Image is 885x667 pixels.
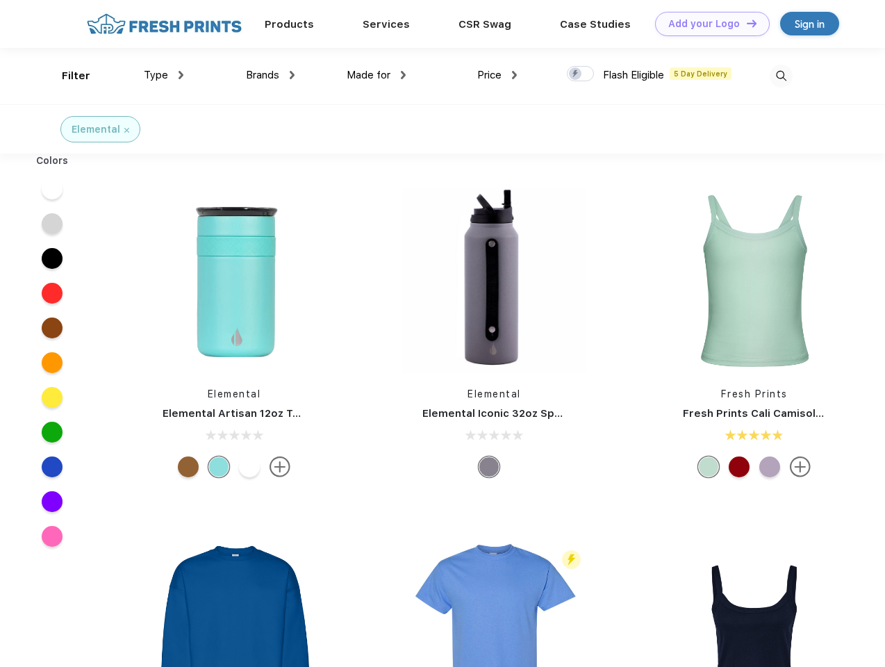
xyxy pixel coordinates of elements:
a: Fresh Prints Cali Camisole Top [683,407,845,420]
img: dropdown.png [179,71,183,79]
a: Elemental Iconic 32oz Sport Water Bottle [422,407,643,420]
div: Teak Wood [178,456,199,477]
img: dropdown.png [401,71,406,79]
span: Price [477,69,502,81]
img: more.svg [270,456,290,477]
img: flash_active_toggle.svg [562,550,581,569]
img: more.svg [790,456,811,477]
div: Filter [62,68,90,84]
a: CSR Swag [458,18,511,31]
span: 5 Day Delivery [670,67,731,80]
a: Elemental [208,388,261,400]
a: Elemental Artisan 12oz Tumbler [163,407,330,420]
div: Sage Green [698,456,719,477]
img: func=resize&h=266 [662,188,847,373]
a: Products [265,18,314,31]
div: Elemental [72,122,120,137]
div: Colors [26,154,79,168]
img: func=resize&h=266 [142,188,326,373]
img: filter_cancel.svg [124,128,129,133]
a: Sign in [780,12,839,35]
div: White [239,456,260,477]
img: dropdown.png [512,71,517,79]
span: Brands [246,69,279,81]
span: Made for [347,69,390,81]
div: Robin's Egg [208,456,229,477]
div: Crimson White [729,456,750,477]
div: Sign in [795,16,825,32]
img: DT [747,19,756,27]
a: Fresh Prints [721,388,788,400]
div: Purple mto [759,456,780,477]
img: desktop_search.svg [770,65,793,88]
a: Services [363,18,410,31]
img: dropdown.png [290,71,295,79]
div: Add your Logo [668,18,740,30]
span: Type [144,69,168,81]
span: Flash Eligible [603,69,664,81]
div: Graphite [479,456,499,477]
img: func=resize&h=266 [402,188,586,373]
a: Elemental [468,388,521,400]
img: fo%20logo%202.webp [83,12,246,36]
